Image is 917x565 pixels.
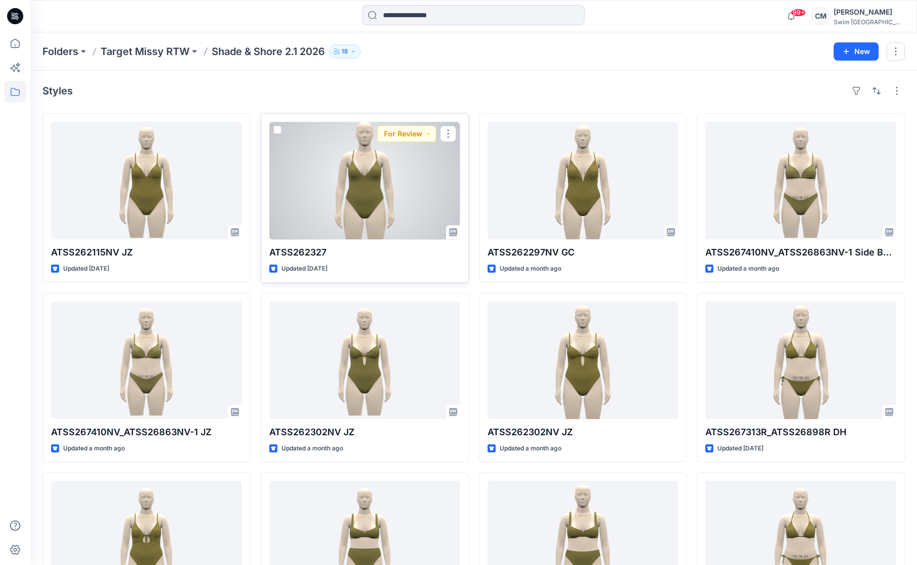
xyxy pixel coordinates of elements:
[269,245,460,260] p: ATSS262327
[51,245,242,260] p: ATSS262115NV JZ
[705,301,896,419] a: ATSS267313R_ATSS26898R DH
[51,425,242,439] p: ATSS267410NV_ATSS26863NV-1 JZ
[51,301,242,419] a: ATSS267410NV_ATSS26863NV-1 JZ
[329,44,361,59] button: 18
[705,425,896,439] p: ATSS267313R_ATSS26898R DH
[717,443,763,454] p: Updated [DATE]
[281,443,343,454] p: Updated a month ago
[500,443,561,454] p: Updated a month ago
[811,7,830,25] div: CM
[834,6,904,18] div: [PERSON_NAME]
[717,264,779,274] p: Updated a month ago
[101,44,189,59] a: Target Missy RTW
[212,44,325,59] p: Shade & Shore 2.1 2026
[488,301,679,419] a: ATSS262302NV JZ
[488,122,679,239] a: ATSS262297NV GC
[42,44,78,59] a: Folders
[269,301,460,419] a: ATSS262302NV JZ
[342,46,348,57] p: 18
[488,245,679,260] p: ATSS262297NV GC
[791,9,806,17] span: 99+
[51,122,242,239] a: ATSS262115NV JZ
[500,264,561,274] p: Updated a month ago
[834,42,879,61] button: New
[705,122,896,239] a: ATSS267410NV_ATSS26863NV-1 Side Bust Shirring Version
[281,264,327,274] p: Updated [DATE]
[488,425,679,439] p: ATSS262302NV JZ
[42,85,73,97] h4: Styles
[705,245,896,260] p: ATSS267410NV_ATSS26863NV-1 Side Bust Shirring Version
[834,18,904,26] div: Swim [GEOGRAPHIC_DATA]
[269,425,460,439] p: ATSS262302NV JZ
[63,443,125,454] p: Updated a month ago
[63,264,109,274] p: Updated [DATE]
[269,122,460,239] a: ATSS262327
